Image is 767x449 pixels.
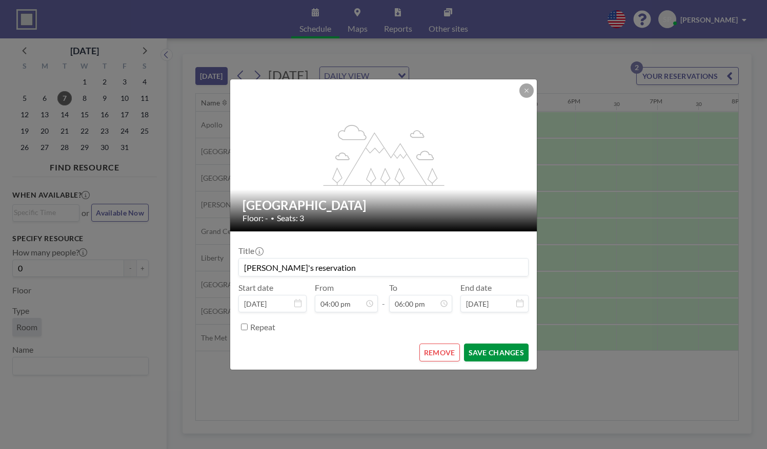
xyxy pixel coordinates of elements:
[382,286,385,309] span: -
[271,215,274,222] span: •
[315,283,334,293] label: From
[243,213,268,223] span: Floor: -
[464,344,529,361] button: SAVE CHANGES
[250,322,275,332] label: Repeat
[238,283,273,293] label: Start date
[324,124,445,185] g: flex-grow: 1.2;
[419,344,460,361] button: REMOVE
[277,213,304,223] span: Seats: 3
[239,259,528,276] input: (No title)
[460,283,492,293] label: End date
[243,198,526,213] h2: [GEOGRAPHIC_DATA]
[238,246,263,256] label: Title
[389,283,397,293] label: To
